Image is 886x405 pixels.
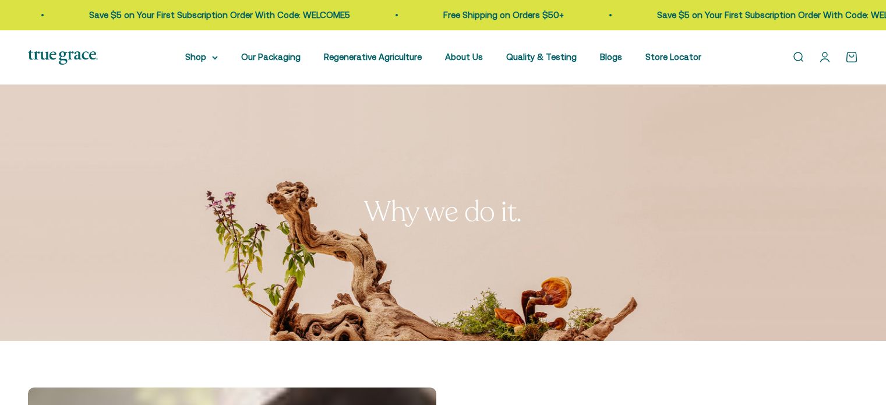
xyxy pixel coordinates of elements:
[364,193,522,231] split-lines: Why we do it.
[600,52,622,62] a: Blogs
[324,52,422,62] a: Regenerative Agriculture
[506,52,577,62] a: Quality & Testing
[439,10,560,20] a: Free Shipping on Orders $50+
[85,8,346,22] p: Save $5 on Your First Subscription Order With Code: WELCOME5
[241,52,301,62] a: Our Packaging
[185,50,218,64] summary: Shop
[445,52,483,62] a: About Us
[645,52,701,62] a: Store Locator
